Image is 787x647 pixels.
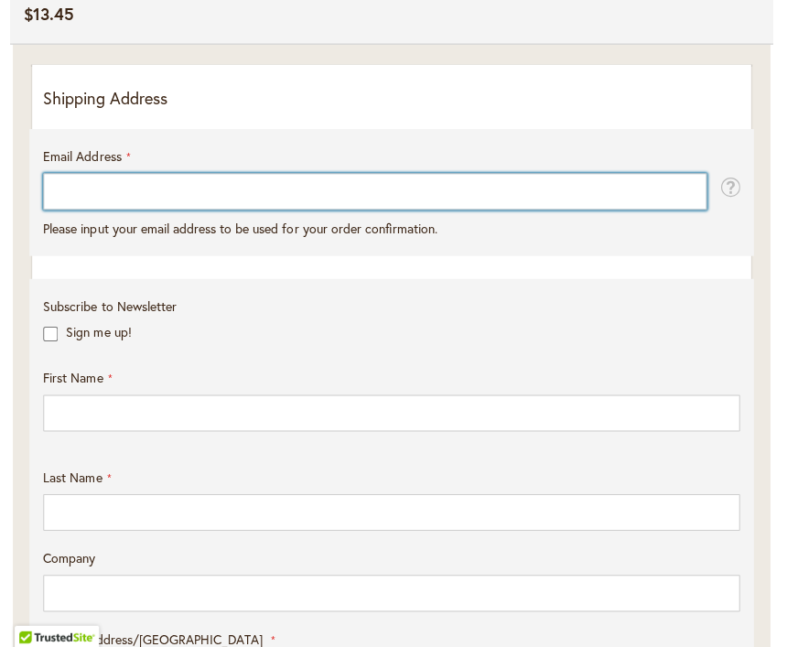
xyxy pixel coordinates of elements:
[47,548,99,566] span: Company
[47,297,179,315] span: Subscribe to Newsletter
[47,369,106,386] span: First Name
[27,5,78,27] span: $13.45
[47,468,105,485] span: Last Name
[47,148,124,166] span: Email Address
[47,220,439,237] span: Please input your email address to be used for your order confirmation.
[70,323,135,340] label: Sign me up!
[47,88,740,112] p: Shipping Address
[14,582,65,633] iframe: Launch Accessibility Center
[49,629,265,646] span: Mailing Address/[GEOGRAPHIC_DATA]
